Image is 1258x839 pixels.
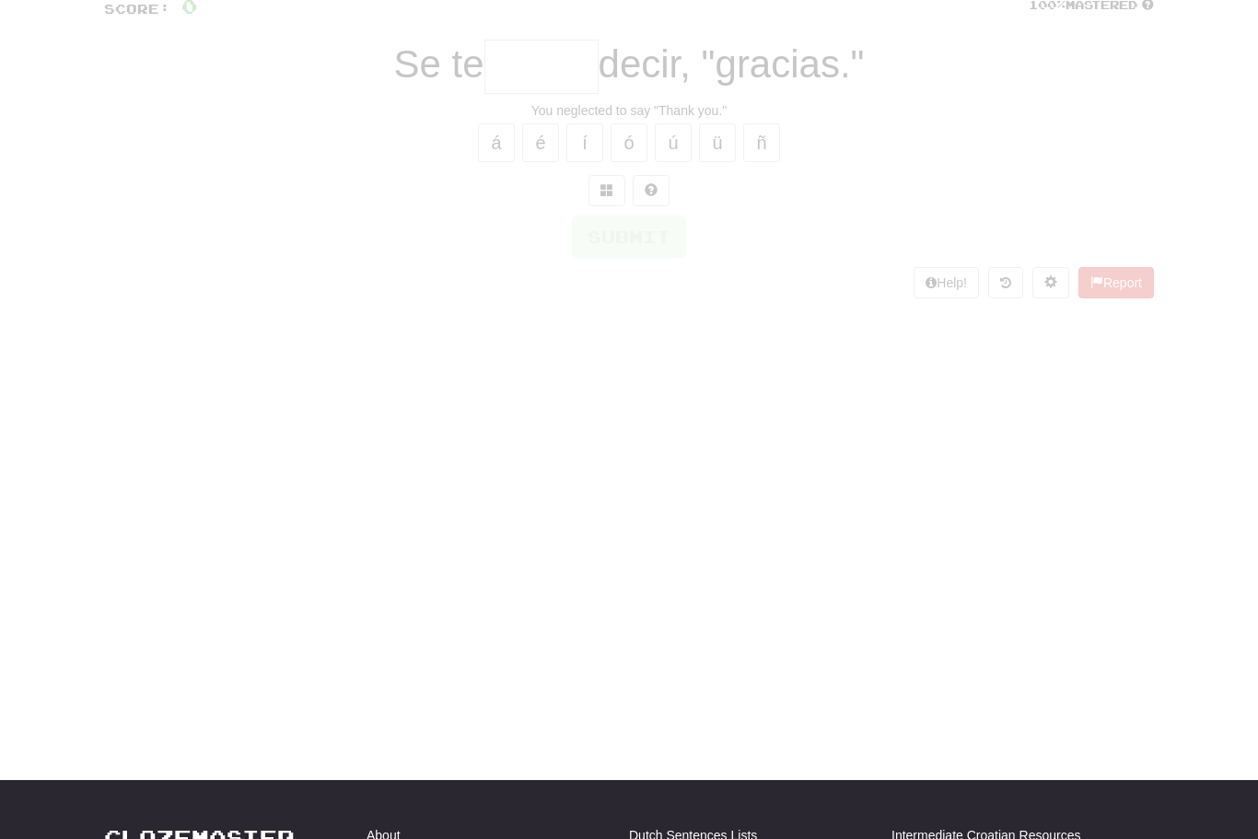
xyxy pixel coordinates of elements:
[1078,267,1154,298] button: Report
[743,123,780,162] button: ñ
[611,123,647,162] button: ó
[572,216,686,258] button: Submit
[988,267,1023,298] button: Round history (alt+y)
[478,123,515,162] button: á
[914,267,979,298] button: Help!
[566,123,603,162] button: í
[393,42,483,86] span: Se te
[599,42,865,86] span: decir, "gracias."
[655,123,692,162] button: ú
[522,123,559,162] button: é
[104,1,170,17] span: Score:
[104,101,1154,120] div: You neglected to say "Thank you."
[588,175,625,206] button: Switch sentence to multiple choice alt+p
[699,123,736,162] button: ü
[633,175,670,206] button: Single letter hint - you only get 1 per sentence and score half the points! alt+h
